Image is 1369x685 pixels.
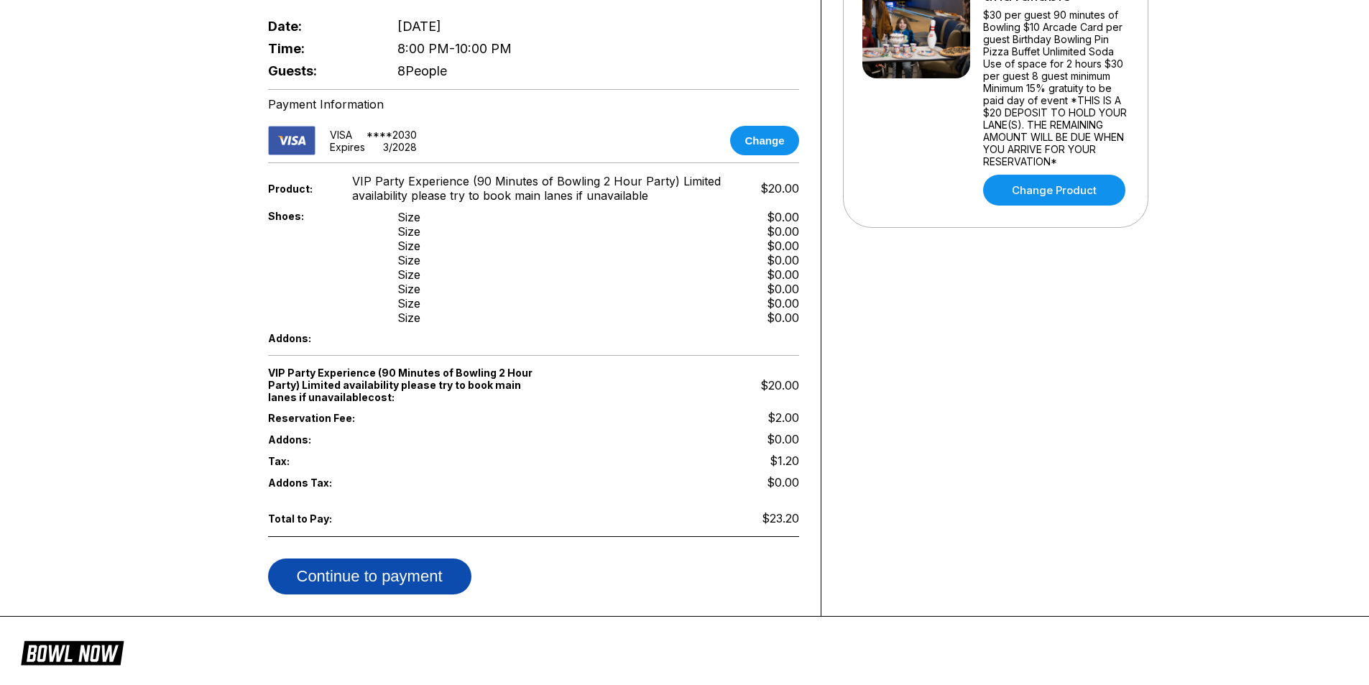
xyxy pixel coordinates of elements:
[767,311,799,325] div: $0.00
[268,455,374,467] span: Tax:
[397,19,441,34] span: [DATE]
[767,432,799,446] span: $0.00
[770,454,799,468] span: $1.20
[397,210,420,224] div: Size
[397,239,420,253] div: Size
[397,296,420,311] div: Size
[767,253,799,267] div: $0.00
[983,9,1129,167] div: $30 per guest 90 minutes of Bowling $10 Arcade Card per guest Birthday Bowling Pin Pizza Buffet U...
[767,282,799,296] div: $0.00
[268,41,374,56] span: Time:
[767,296,799,311] div: $0.00
[397,41,512,56] span: 8:00 PM - 10:00 PM
[268,183,329,195] span: Product:
[268,477,374,489] span: Addons Tax:
[330,129,352,141] div: VISA
[268,512,374,525] span: Total to Pay:
[767,267,799,282] div: $0.00
[268,412,534,424] span: Reservation Fee:
[268,97,799,111] div: Payment Information
[352,174,736,203] span: VIP Party Experience (90 Minutes of Bowling 2 Hour Party) Limited availability please try to book...
[768,410,799,425] span: $2.00
[268,126,315,155] img: card
[268,367,534,403] span: VIP Party Experience (90 Minutes of Bowling 2 Hour Party) Limited availability please try to book...
[762,511,799,525] span: $23.20
[767,475,799,489] span: $0.00
[397,267,420,282] div: Size
[767,210,799,224] div: $0.00
[397,282,420,296] div: Size
[268,19,374,34] span: Date:
[268,210,374,222] span: Shoes:
[397,63,447,78] span: 8 People
[760,181,799,196] span: $20.00
[383,141,417,153] div: 3 / 2028
[268,63,374,78] span: Guests:
[330,141,365,153] div: Expires
[767,239,799,253] div: $0.00
[268,558,471,594] button: Continue to payment
[268,433,374,446] span: Addons:
[397,311,420,325] div: Size
[268,332,374,344] span: Addons:
[760,378,799,392] span: $20.00
[397,224,420,239] div: Size
[767,224,799,239] div: $0.00
[397,253,420,267] div: Size
[730,126,798,155] button: Change
[983,175,1125,206] a: Change Product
